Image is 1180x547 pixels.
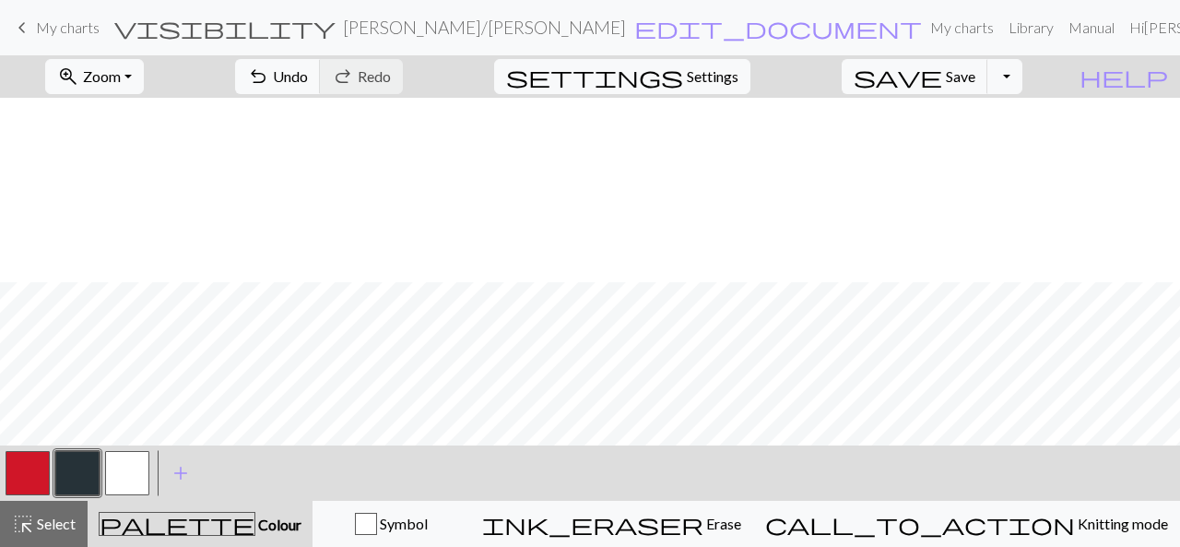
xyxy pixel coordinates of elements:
span: undo [247,64,269,89]
span: zoom_in [57,64,79,89]
span: visibility [114,15,336,41]
span: settings [506,64,683,89]
span: save [854,64,942,89]
button: Knitting mode [753,501,1180,547]
span: Colour [255,516,301,533]
span: add [170,460,192,486]
i: Settings [506,65,683,88]
button: Save [842,59,988,94]
span: Undo [273,67,308,85]
button: Symbol [313,501,470,547]
span: Symbol [377,515,428,532]
span: highlight_alt [12,511,34,537]
span: Save [946,67,975,85]
span: Erase [703,515,741,532]
a: My charts [923,9,1001,46]
span: Knitting mode [1075,515,1168,532]
span: Select [34,515,76,532]
span: My charts [36,18,100,36]
span: edit_document [634,15,922,41]
span: help [1080,64,1168,89]
button: Zoom [45,59,144,94]
a: Manual [1061,9,1122,46]
h2: [PERSON_NAME] / [PERSON_NAME] [343,17,626,38]
button: SettingsSettings [494,59,750,94]
a: Library [1001,9,1061,46]
span: Zoom [83,67,121,85]
span: call_to_action [765,511,1075,537]
span: ink_eraser [482,511,703,537]
span: keyboard_arrow_left [11,15,33,41]
a: My charts [11,12,100,43]
button: Colour [88,501,313,547]
span: palette [100,511,254,537]
button: Undo [235,59,321,94]
span: Settings [687,65,738,88]
button: Erase [470,501,753,547]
